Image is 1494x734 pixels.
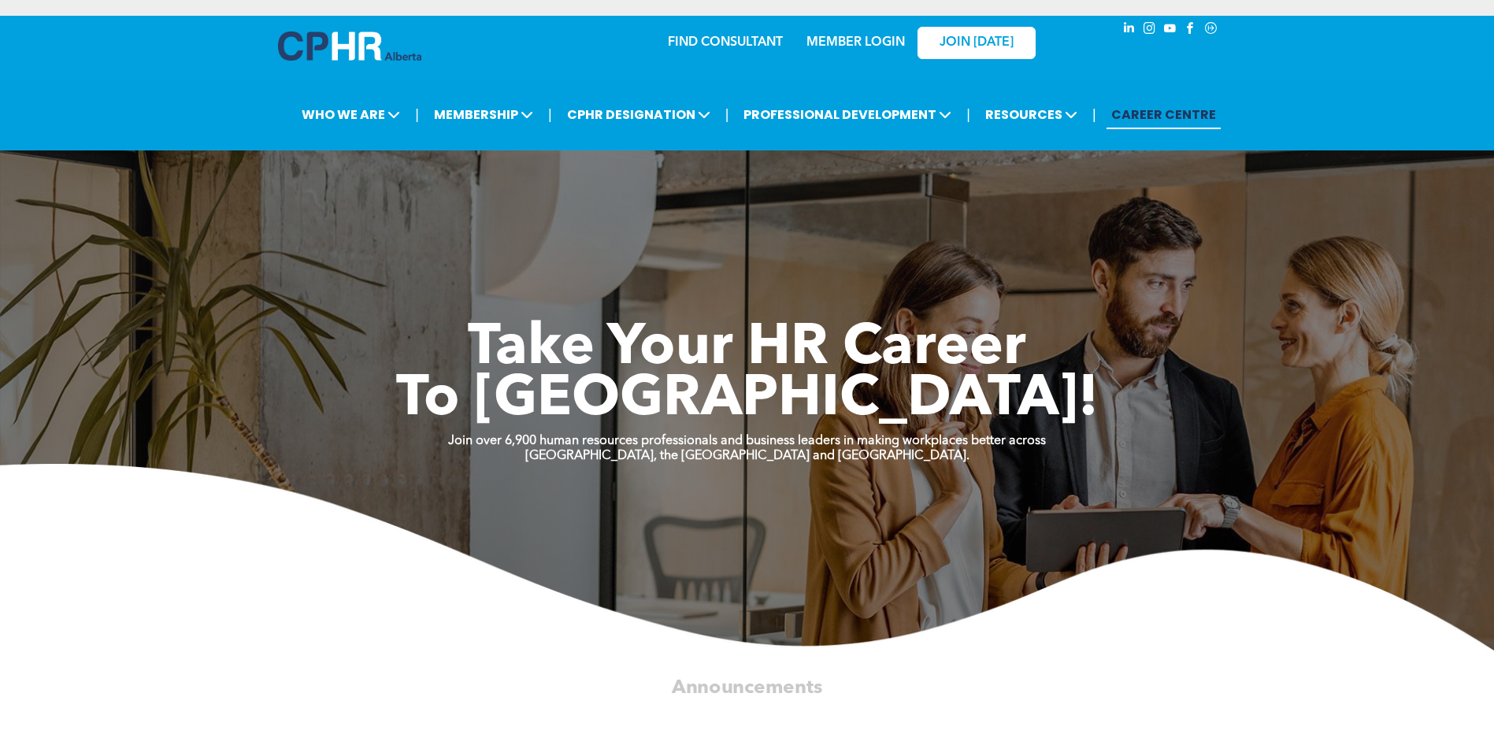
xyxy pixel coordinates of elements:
span: PROFESSIONAL DEVELOPMENT [739,100,956,129]
li: | [966,98,970,131]
span: CPHR DESIGNATION [562,100,715,129]
a: MEMBER LOGIN [806,36,905,49]
span: JOIN [DATE] [940,35,1014,50]
li: | [415,98,419,131]
span: Announcements [672,678,822,697]
img: A blue and white logo for cp alberta [278,32,421,61]
a: Social network [1203,20,1220,41]
span: MEMBERSHIP [429,100,538,129]
a: CAREER CENTRE [1107,100,1221,129]
li: | [725,98,729,131]
a: FIND CONSULTANT [668,36,783,49]
li: | [548,98,552,131]
span: WHO WE ARE [297,100,405,129]
span: To [GEOGRAPHIC_DATA]! [396,372,1099,428]
a: facebook [1182,20,1199,41]
a: instagram [1141,20,1158,41]
span: Take Your HR Career [468,321,1026,377]
strong: Join over 6,900 human resources professionals and business leaders in making workplaces better ac... [448,435,1046,447]
a: JOIN [DATE] [918,27,1036,59]
strong: [GEOGRAPHIC_DATA], the [GEOGRAPHIC_DATA] and [GEOGRAPHIC_DATA]. [525,450,969,462]
li: | [1092,98,1096,131]
a: youtube [1162,20,1179,41]
span: RESOURCES [981,100,1082,129]
a: linkedin [1121,20,1138,41]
